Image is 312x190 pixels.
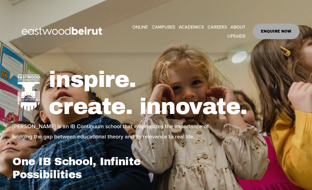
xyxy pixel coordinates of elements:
span: CAMPUSES [152,23,175,31]
h1: One IB School, Infinite Possibilities [12,155,154,181]
span: LIFE@EIS [227,32,245,40]
h1: inspire. create. innovate. [49,66,299,120]
a: folder dropdown [152,22,175,31]
a: CAREERS [208,22,227,31]
a: ONLINE [132,22,148,31]
a: ENQUIRE NOW [253,24,300,39]
a: folder dropdown [231,22,245,31]
a: folder dropdown [227,31,245,40]
span: ACADEMICS [179,23,204,31]
p: [PERSON_NAME] is an IB Continuum school that emphasizes the importance of bridging the gap betwee... [12,121,215,142]
span: ABOUT [231,23,245,31]
a: folder dropdown [179,22,204,31]
img: EastwoodIS Global Site [12,16,113,47]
